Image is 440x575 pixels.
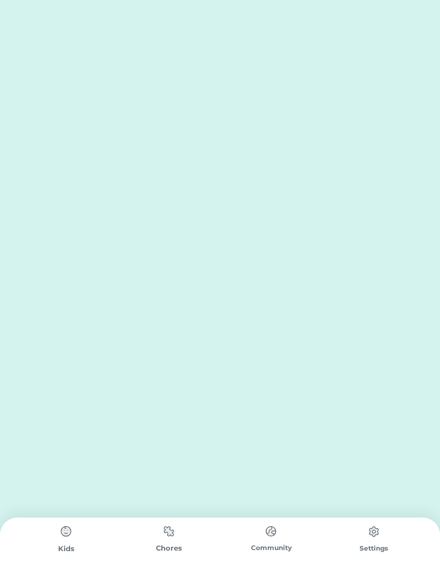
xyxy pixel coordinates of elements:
[363,521,385,542] img: type%3Dchores%2C%20state%3Ddefault.svg
[118,543,221,554] div: Chores
[260,521,282,542] img: type%3Dchores%2C%20state%3Ddefault.svg
[55,521,77,542] img: type%3Dchores%2C%20state%3Ddefault.svg
[323,544,425,553] div: Settings
[15,544,118,554] div: Kids
[220,543,323,553] div: Community
[158,521,180,542] img: type%3Dchores%2C%20state%3Ddefault.svg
